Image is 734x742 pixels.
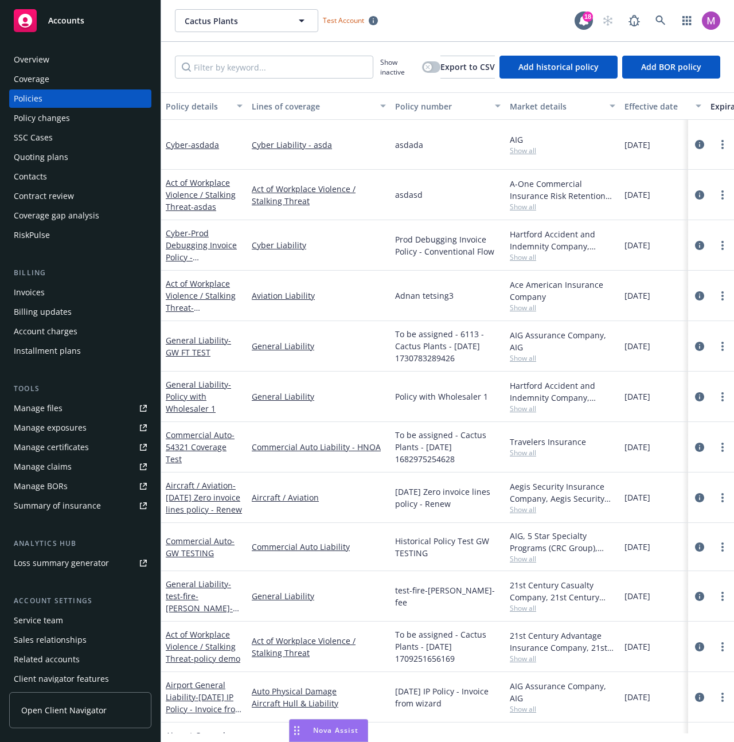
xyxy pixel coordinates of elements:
[166,480,242,515] a: Aircraft / Aviation
[9,267,151,279] div: Billing
[716,239,729,252] a: more
[14,477,68,495] div: Manage BORs
[166,629,240,664] a: Act of Workplace Violence / Stalking Threat
[693,589,706,603] a: circleInformation
[14,611,63,630] div: Service team
[14,128,53,147] div: SSC Cases
[716,289,729,303] a: more
[624,441,650,453] span: [DATE]
[14,303,72,321] div: Billing updates
[510,654,615,663] span: Show all
[693,390,706,404] a: circleInformation
[318,14,382,26] span: Test Account
[14,148,68,166] div: Quoting plans
[510,579,615,603] div: 21st Century Casualty Company, 21st Century Insurance Group
[9,631,151,649] a: Sales relationships
[510,530,615,554] div: AIG, 5 Star Specialty Programs (CRC Group), Abacus Insurance Brokers
[395,328,501,364] span: To be assigned - 6113 - Cactus Plants - [DATE] 1730783289426
[14,631,87,649] div: Sales relationships
[14,399,63,417] div: Manage files
[622,56,720,79] button: Add BOR policy
[14,322,77,341] div: Account charges
[9,538,151,549] div: Analytics hub
[9,226,151,244] a: RiskPulse
[14,89,42,108] div: Policies
[166,692,243,727] span: - [DATE] IP Policy - Invoice from wizard
[623,9,646,32] a: Report a Bug
[166,536,235,559] span: - GW TESTING
[510,380,615,404] div: Hartford Accident and Indemnity Company, Hartford Insurance Group, Brown & Riding Insurance Servi...
[252,491,386,503] a: Aircraft / Aviation
[693,540,706,554] a: circleInformation
[166,177,236,212] a: Act of Workplace Violence / Stalking Threat
[505,92,620,120] button: Market details
[9,283,151,302] a: Invoices
[510,404,615,413] span: Show all
[9,383,151,395] div: Tools
[624,239,650,251] span: [DATE]
[510,303,615,313] span: Show all
[9,148,151,166] a: Quoting plans
[624,139,650,151] span: [DATE]
[252,541,386,553] a: Commercial Auto Liability
[9,399,151,417] a: Manage files
[693,188,706,202] a: circleInformation
[510,554,615,564] span: Show all
[247,92,391,120] button: Lines of coverage
[252,100,373,112] div: Lines of coverage
[716,491,729,505] a: more
[161,92,247,120] button: Policy details
[624,641,650,653] span: [DATE]
[676,9,698,32] a: Switch app
[166,536,235,559] a: Commercial Auto
[518,61,599,72] span: Add historical policy
[9,438,151,456] a: Manage certificates
[9,128,151,147] a: SSC Cases
[175,9,318,32] button: Cactus Plants
[9,477,151,495] a: Manage BORs
[693,239,706,252] a: circleInformation
[510,680,615,704] div: AIG Assurance Company, AIG
[14,670,109,688] div: Client navigator features
[510,228,615,252] div: Hartford Accident and Indemnity Company, Hartford Insurance Group
[9,70,151,88] a: Coverage
[252,590,386,602] a: General Liability
[693,690,706,704] a: circleInformation
[9,109,151,127] a: Policy changes
[510,603,615,613] span: Show all
[252,685,386,697] a: Auto Physical Damage
[14,70,49,88] div: Coverage
[510,178,615,202] div: A-One Commercial Insurance Risk Retention Group Inc
[510,436,615,448] div: Travelers Insurance
[624,189,650,201] span: [DATE]
[252,635,386,659] a: Act of Workplace Violence / Stalking Threat
[716,138,729,151] a: more
[716,188,729,202] a: more
[395,685,501,709] span: [DATE] IP Policy - Invoice from wizard
[48,16,84,25] span: Accounts
[9,322,151,341] a: Account charges
[510,134,615,146] div: AIG
[14,438,89,456] div: Manage certificates
[252,697,386,709] a: Aircraft Hull & Liability
[14,554,109,572] div: Loss summary generator
[624,390,650,403] span: [DATE]
[323,15,364,25] span: Test Account
[14,419,87,437] div: Manage exposures
[510,329,615,353] div: AIG Assurance Company, AIG
[624,491,650,503] span: [DATE]
[395,390,488,403] span: Policy with Wholesaler 1
[9,342,151,360] a: Installment plans
[716,390,729,404] a: more
[252,139,386,151] a: Cyber Liability - asda
[510,353,615,363] span: Show all
[395,584,501,608] span: test-fire-[PERSON_NAME]-fee
[290,720,304,741] div: Drag to move
[252,441,386,453] a: Commercial Auto Liability - HNOA
[191,201,216,212] span: - asdas
[510,279,615,303] div: Ace American Insurance Company
[624,590,650,602] span: [DATE]
[9,89,151,108] a: Policies
[166,379,231,414] a: General Liability
[624,340,650,352] span: [DATE]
